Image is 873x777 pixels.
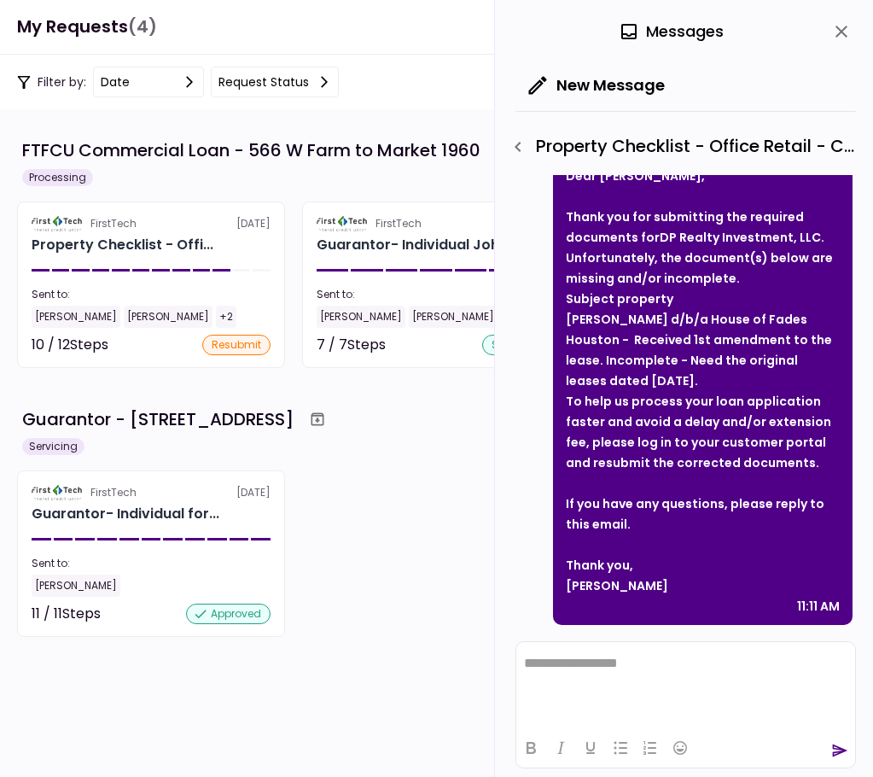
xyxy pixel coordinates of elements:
div: Sent to: [317,287,556,302]
div: FirstTech [375,216,422,231]
div: Guarantor - [STREET_ADDRESS] [22,406,294,432]
div: Dear [PERSON_NAME], [566,166,840,186]
div: [PERSON_NAME] [124,306,212,328]
h1: My Requests [17,9,157,44]
strong: DP Realty Investment, LLC [660,229,821,246]
div: Guarantor- Individual Johnny Yun [317,235,509,255]
span: (4) [128,9,157,44]
div: [PERSON_NAME] [409,306,498,328]
button: date [93,67,204,97]
img: Partner logo [32,216,84,231]
button: close [827,17,856,46]
strong: Unfortunately, the document(s) below are missing and/or incomplete. [566,249,833,287]
button: Archive workflow [302,404,333,435]
div: Filter by: [17,67,339,97]
div: 11 / 11 Steps [32,604,101,624]
div: FTFCU Commercial Loan - 566 W Farm to Market 1960 [22,137,480,163]
div: Sent to: [32,287,271,302]
div: date [101,73,130,91]
button: Underline [576,736,605,760]
div: Thank you for submitting the required documents for . [566,207,840,248]
div: Guarantor- Individual for Chan Ok Yun [32,504,219,524]
img: Partner logo [317,216,369,231]
div: Thank you, [566,555,840,575]
div: 7 / 7 Steps [317,335,386,355]
button: Emojis [666,736,695,760]
div: submitted [482,335,556,355]
button: send [831,742,848,759]
div: Sent to: [32,556,271,571]
div: Property Checklist - Office Retail 566 W Farm to Market 1960 [32,235,213,255]
button: New Message [515,63,678,108]
img: Partner logo [32,485,84,500]
div: Servicing [22,438,84,455]
strong: [PERSON_NAME] d/b/a House of Fades Houston - Received 1st amendment to the lease. Incomplete - Ne... [566,311,832,389]
strong: Subject property [566,290,673,307]
div: resubmit [202,335,271,355]
button: Request status [211,67,339,97]
iframe: Rich Text Area [516,642,855,727]
div: approved [186,604,271,624]
div: 11:11 AM [797,596,840,616]
div: If you have any questions, please reply to this email. [566,494,840,535]
div: [DATE] [32,485,271,500]
div: FirstTech [90,216,137,231]
button: Numbered list [636,736,665,760]
button: Bullet list [606,736,635,760]
div: [PERSON_NAME] [566,575,840,596]
div: Property Checklist - Office Retail - Copy(s) of Lease(s) and Amendment(s) [503,132,856,161]
div: [DATE] [32,216,271,231]
div: [DATE] [317,216,556,231]
div: 10 / 12 Steps [32,335,108,355]
button: Bold [516,736,545,760]
button: Italic [546,736,575,760]
div: [PERSON_NAME] [317,306,405,328]
div: Processing [22,169,93,186]
div: To help us process your loan application faster and avoid a delay and/or extension fee, please lo... [566,391,840,473]
div: FirstTech [90,485,137,500]
div: Messages [619,19,724,44]
div: [PERSON_NAME] [32,306,120,328]
div: [PERSON_NAME] [32,575,120,597]
div: +2 [216,306,236,328]
button: Archive workflow [489,135,520,166]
